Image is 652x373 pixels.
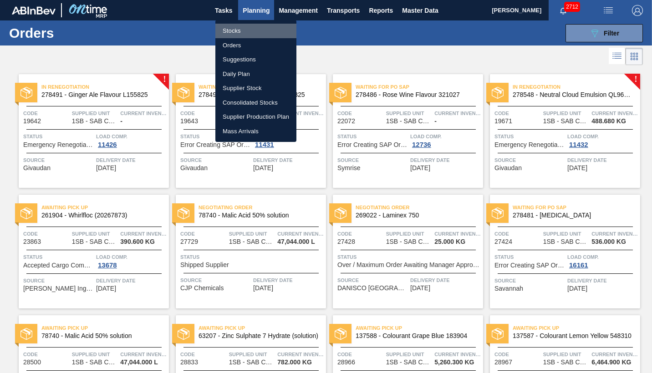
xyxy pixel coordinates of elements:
a: Daily Plan [215,67,296,81]
a: Stocks [215,24,296,38]
a: Supplier Stock [215,81,296,96]
a: Mass Arrivals [215,124,296,139]
a: Orders [215,38,296,53]
a: Suggestions [215,52,296,67]
a: Supplier Production Plan [215,110,296,124]
a: Consolidated Stocks [215,96,296,110]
